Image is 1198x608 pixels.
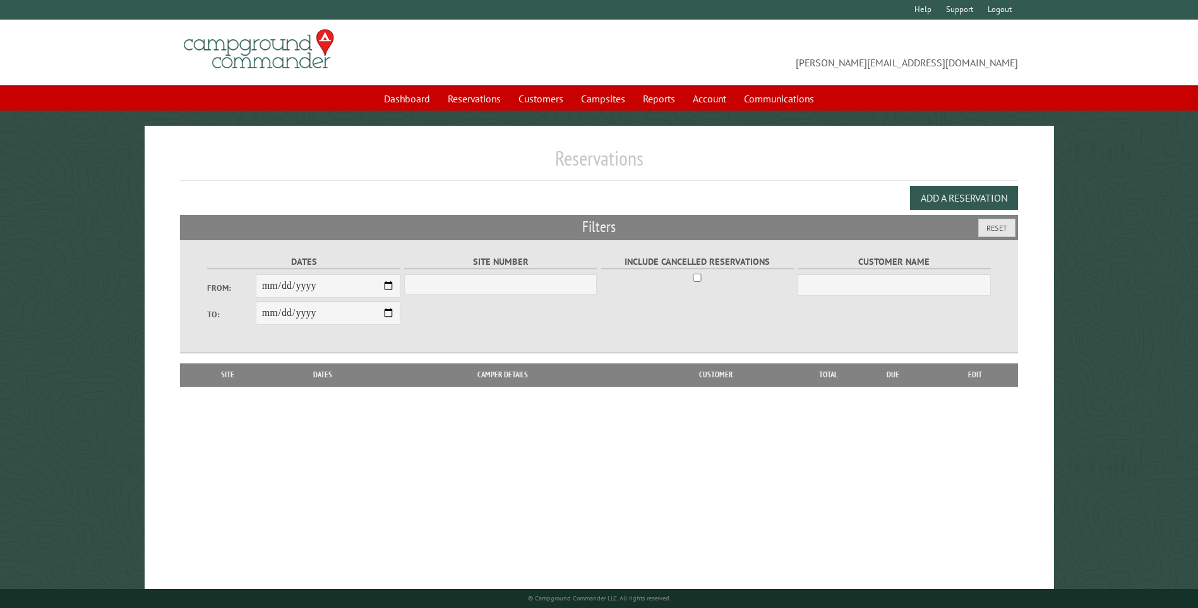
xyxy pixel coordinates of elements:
[978,219,1015,237] button: Reset
[207,282,255,294] label: From:
[573,87,633,111] a: Campsites
[736,87,822,111] a: Communications
[207,255,400,269] label: Dates
[207,308,255,320] label: To:
[404,255,597,269] label: Site Number
[511,87,571,111] a: Customers
[180,25,338,74] img: Campground Commander
[180,146,1017,181] h1: Reservations
[269,363,377,386] th: Dates
[186,363,268,386] th: Site
[685,87,734,111] a: Account
[377,363,628,386] th: Camper Details
[853,363,933,386] th: Due
[376,87,438,111] a: Dashboard
[798,255,990,269] label: Customer Name
[440,87,508,111] a: Reservations
[803,363,853,386] th: Total
[180,215,1017,239] h2: Filters
[528,594,671,602] small: © Campground Commander LLC. All rights reserved.
[628,363,803,386] th: Customer
[933,363,1018,386] th: Edit
[601,255,794,269] label: Include Cancelled Reservations
[635,87,683,111] a: Reports
[599,35,1018,70] span: [PERSON_NAME][EMAIL_ADDRESS][DOMAIN_NAME]
[910,186,1018,210] button: Add a Reservation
